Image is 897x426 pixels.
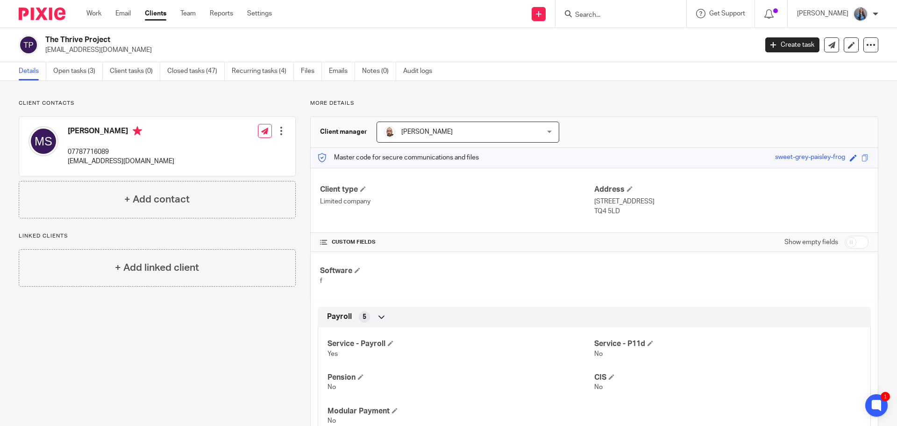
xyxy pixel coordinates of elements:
[124,192,190,207] h4: + Add contact
[320,278,322,284] span: f
[19,62,46,80] a: Details
[363,312,366,322] span: 5
[68,147,174,157] p: 07787716089
[320,197,594,206] p: Limited company
[310,100,878,107] p: More details
[45,35,610,45] h2: The Thrive Project
[19,7,65,20] img: Pixie
[115,260,199,275] h4: + Add linked client
[45,45,751,55] p: [EMAIL_ADDRESS][DOMAIN_NAME]
[145,9,166,18] a: Clients
[594,339,861,349] h4: Service - P11d
[594,197,869,206] p: [STREET_ADDRESS]
[784,238,838,247] label: Show empty fields
[28,126,58,156] img: svg%3E
[797,9,848,18] p: [PERSON_NAME]
[320,266,594,276] h4: Software
[594,351,603,357] span: No
[19,232,296,240] p: Linked clients
[765,37,819,52] a: Create task
[594,384,603,390] span: No
[110,62,160,80] a: Client tasks (0)
[53,62,103,80] a: Open tasks (3)
[327,406,594,416] h4: Modular Payment
[86,9,101,18] a: Work
[327,418,336,424] span: No
[327,339,594,349] h4: Service - Payroll
[329,62,355,80] a: Emails
[320,185,594,195] h4: Client type
[320,238,594,246] h4: CUSTOM FIELDS
[19,35,38,55] img: svg%3E
[853,7,868,22] img: Amanda-scaled.jpg
[594,185,869,195] h4: Address
[403,62,439,80] a: Audit logs
[327,384,336,390] span: No
[115,9,131,18] a: Email
[594,373,861,383] h4: CIS
[362,62,396,80] a: Notes (0)
[881,392,890,401] div: 1
[19,100,296,107] p: Client contacts
[318,153,479,162] p: Master code for secure communications and files
[384,126,395,137] img: Daryl.jpg
[210,9,233,18] a: Reports
[247,9,272,18] a: Settings
[327,351,338,357] span: Yes
[68,126,174,138] h4: [PERSON_NAME]
[68,157,174,166] p: [EMAIL_ADDRESS][DOMAIN_NAME]
[574,11,658,20] input: Search
[327,373,594,383] h4: Pension
[301,62,322,80] a: Files
[709,10,745,17] span: Get Support
[401,129,453,135] span: [PERSON_NAME]
[594,207,869,216] p: TQ4 5LD
[167,62,225,80] a: Closed tasks (47)
[180,9,196,18] a: Team
[232,62,294,80] a: Recurring tasks (4)
[133,126,142,136] i: Primary
[775,152,845,163] div: sweet-grey-paisley-frog
[327,312,352,322] span: Payroll
[320,127,367,137] h3: Client manager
